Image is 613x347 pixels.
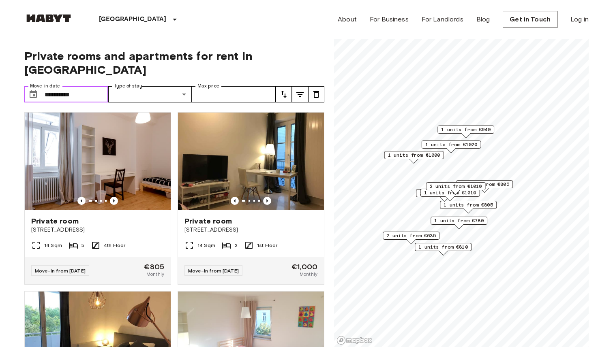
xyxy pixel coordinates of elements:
[197,242,215,249] span: 14 Sqm
[235,242,238,249] span: 2
[418,243,468,251] span: 1 units from €810
[337,336,372,345] a: Mapbox logo
[292,86,308,102] button: tune
[425,141,478,148] span: 1 units from €1020
[416,189,473,202] div: Map marker
[476,15,490,24] a: Blog
[31,216,79,226] span: Private room
[430,183,482,190] span: 2 units from €1010
[184,226,317,234] span: [STREET_ADDRESS]
[383,232,439,244] div: Map marker
[276,86,292,102] button: tune
[178,112,324,285] a: Marketing picture of unit DE-02-002-003-02HFPrevious imagePrevious imagePrivate room[STREET_ADDRE...
[570,15,589,24] a: Log in
[114,83,142,89] label: Type of stay
[24,49,324,77] span: Private rooms and apartments for rent in [GEOGRAPHIC_DATA]
[25,86,41,102] button: Choose date, selected date is 21 Dec 2025
[291,263,317,270] span: €1,000
[44,242,62,249] span: 14 Sqm
[77,197,86,205] button: Previous image
[422,141,481,153] div: Map marker
[338,15,357,24] a: About
[420,189,480,201] div: Map marker
[444,201,493,209] span: 1 units from €805
[422,15,463,24] a: For Landlords
[441,126,491,133] span: 1 units from €940
[231,197,239,205] button: Previous image
[308,86,324,102] button: tune
[300,270,317,278] span: Monthly
[456,180,513,193] div: Map marker
[503,11,557,28] a: Get in Touch
[426,182,486,195] div: Map marker
[31,226,164,234] span: [STREET_ADDRESS]
[25,113,171,210] img: Marketing picture of unit DE-02-087-05M
[188,268,239,274] span: Move-in from [DATE]
[99,15,167,24] p: [GEOGRAPHIC_DATA]
[24,112,171,285] a: Marketing picture of unit DE-02-087-05MPrevious imagePrevious imagePrivate room[STREET_ADDRESS]14...
[420,189,469,197] span: 1 units from €865
[434,217,484,224] span: 1 units from €780
[460,181,509,188] span: 1 units from €805
[440,201,497,213] div: Map marker
[257,242,277,249] span: 1st Floor
[104,242,125,249] span: 4th Floor
[437,126,494,138] div: Map marker
[110,197,118,205] button: Previous image
[24,14,73,22] img: Habyt
[415,243,472,255] div: Map marker
[197,83,219,89] label: Max price
[431,217,487,229] div: Map marker
[386,232,436,239] span: 2 units from €635
[30,83,60,89] label: Move-in date
[144,263,164,270] span: €805
[424,189,476,196] span: 1 units from €1010
[35,268,86,274] span: Move-in from [DATE]
[81,242,84,249] span: 5
[384,151,444,164] div: Map marker
[388,151,440,159] span: 1 units from €1000
[263,197,271,205] button: Previous image
[184,216,232,226] span: Private room
[146,270,164,278] span: Monthly
[178,113,324,210] img: Marketing picture of unit DE-02-002-003-02HF
[370,15,409,24] a: For Business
